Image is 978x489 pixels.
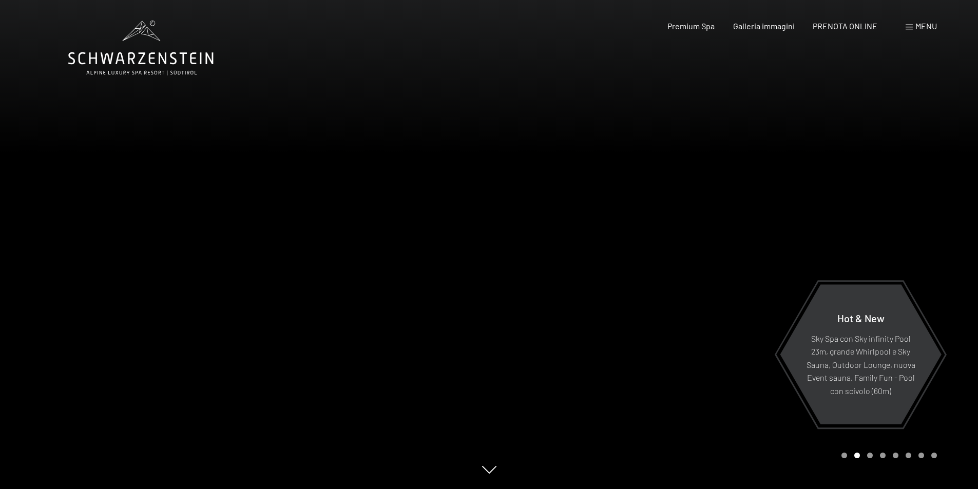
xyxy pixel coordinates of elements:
span: Menu [915,21,937,31]
a: PRENOTA ONLINE [813,21,877,31]
div: Carousel Page 3 [867,453,873,458]
p: Sky Spa con Sky infinity Pool 23m, grande Whirlpool e Sky Sauna, Outdoor Lounge, nuova Event saun... [805,331,916,397]
a: Premium Spa [667,21,715,31]
a: Galleria immagini [733,21,795,31]
div: Carousel Page 5 [893,453,898,458]
div: Carousel Page 4 [880,453,886,458]
div: Carousel Page 1 [841,453,847,458]
div: Carousel Page 7 [918,453,924,458]
a: Hot & New Sky Spa con Sky infinity Pool 23m, grande Whirlpool e Sky Sauna, Outdoor Lounge, nuova ... [779,284,942,425]
span: Hot & New [837,311,885,324]
div: Carousel Page 6 [906,453,911,458]
div: Carousel Page 2 (Current Slide) [854,453,860,458]
div: Carousel Pagination [838,453,937,458]
div: Carousel Page 8 [931,453,937,458]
